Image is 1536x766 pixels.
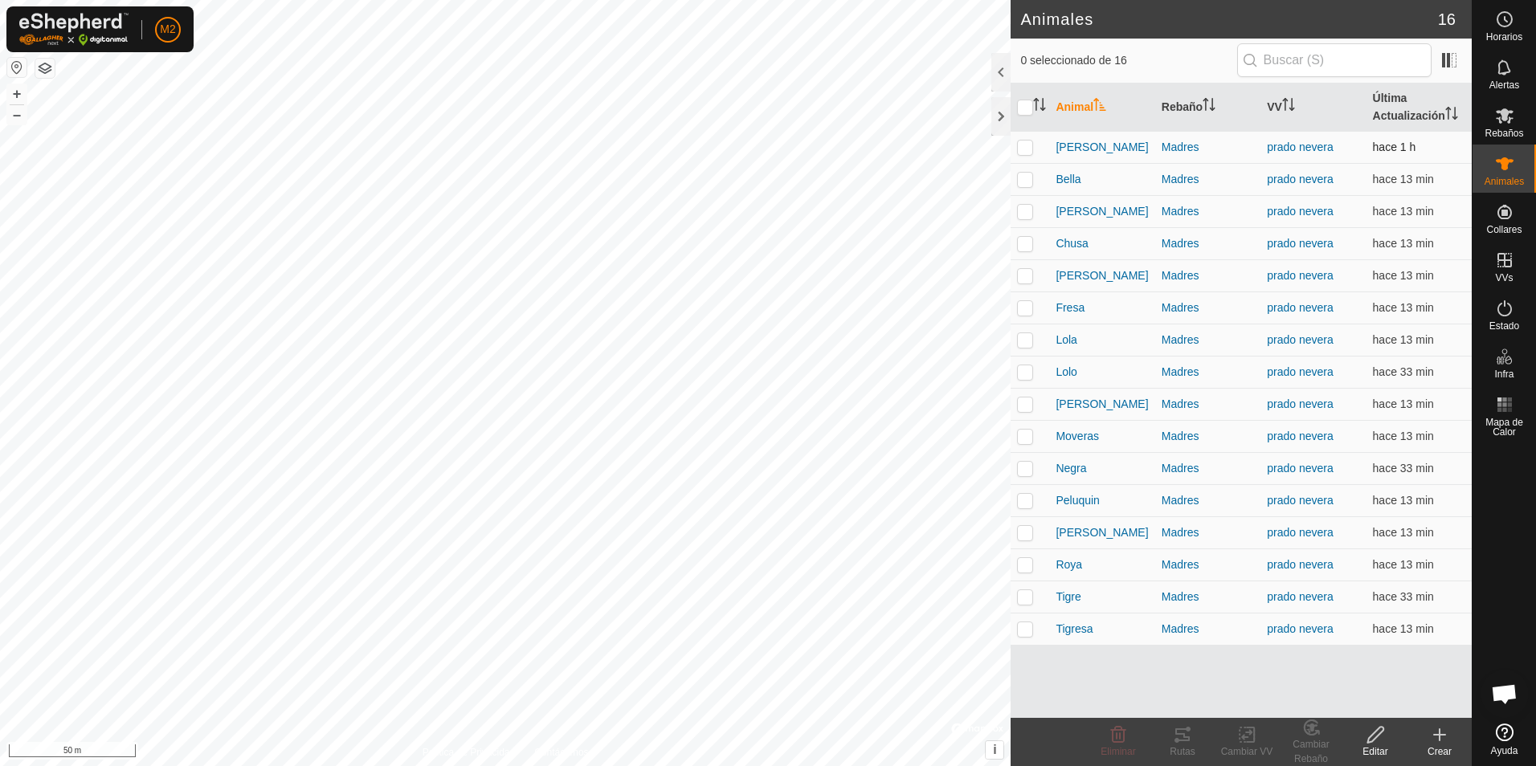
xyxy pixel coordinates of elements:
p-sorticon: Activar para ordenar [1203,100,1215,113]
span: 26 sept 2025, 11:45 [1373,173,1434,185]
a: Contáctenos [534,745,588,760]
span: Estado [1489,321,1519,331]
a: Política de Privacidad [423,745,515,760]
a: prado nevera [1267,173,1334,185]
input: Buscar (S) [1237,43,1432,77]
img: Logo Gallagher [19,13,129,46]
span: 0 seleccionado de 16 [1020,52,1236,69]
div: Madres [1162,428,1254,445]
span: Fresa [1056,299,1085,316]
span: Peluquin [1056,492,1100,509]
a: Ayuda [1473,717,1536,762]
span: Mapa de Calor [1477,418,1532,437]
span: Rebaños [1485,128,1523,138]
p-sorticon: Activar para ordenar [1282,100,1295,113]
span: 26 sept 2025, 11:25 [1373,590,1434,603]
div: Rutas [1150,744,1215,759]
p-sorticon: Activar para ordenar [1033,100,1046,113]
div: Chat abierto [1481,670,1529,718]
a: prado nevera [1267,205,1334,218]
span: 26 sept 2025, 11:45 [1373,301,1434,314]
th: VV [1260,84,1366,132]
div: Crear [1407,744,1472,759]
span: 26 sept 2025, 11:25 [1373,462,1434,475]
a: prado nevera [1267,494,1334,507]
p-sorticon: Activar para ordenar [1445,109,1458,122]
th: Rebaño [1155,84,1260,132]
div: Madres [1162,299,1254,316]
div: Madres [1162,492,1254,509]
a: prado nevera [1267,462,1334,475]
span: 26 sept 2025, 11:45 [1373,526,1434,539]
span: i [993,743,996,756]
a: prado nevera [1267,301,1334,314]
a: prado nevera [1267,397,1334,410]
span: Animales [1485,177,1524,186]
span: Lolo [1056,364,1076,381]
th: Última Actualización [1366,84,1472,132]
span: Horarios [1486,32,1522,42]
span: 26 sept 2025, 11:45 [1373,269,1434,282]
span: Infra [1494,369,1514,379]
span: 26 sept 2025, 11:25 [1373,365,1434,378]
div: Editar [1343,744,1407,759]
a: prado nevera [1267,558,1334,571]
span: [PERSON_NAME] [1056,524,1148,541]
span: 26 sept 2025, 11:45 [1373,430,1434,442]
a: prado nevera [1267,237,1334,250]
span: Tigre [1056,589,1081,605]
div: Madres [1162,589,1254,605]
button: Capas del Mapa [35,59,55,78]
div: Madres [1162,267,1254,284]
span: Chusa [1056,235,1088,252]
span: 26 sept 2025, 10:45 [1373,141,1416,153]
div: Madres [1162,364,1254,381]
h2: Animales [1020,10,1437,29]
span: Moveras [1056,428,1099,445]
span: Tigresa [1056,621,1093,638]
button: Restablecer Mapa [7,58,27,77]
a: prado nevera [1267,526,1334,539]
div: Madres [1162,621,1254,638]
th: Animal [1049,84,1154,132]
a: prado nevera [1267,365,1334,378]
span: 26 sept 2025, 11:45 [1373,397,1434,410]
span: 26 sept 2025, 11:45 [1373,237,1434,250]
span: Alertas [1489,80,1519,90]
a: prado nevera [1267,590,1334,603]
p-sorticon: Activar para ordenar [1093,100,1106,113]
span: 26 sept 2025, 11:45 [1373,205,1434,218]
button: – [7,105,27,124]
span: VVs [1495,273,1513,283]
div: Cambiar Rebaño [1279,737,1343,766]
div: Madres [1162,460,1254,477]
div: Madres [1162,171,1254,188]
a: prado nevera [1267,622,1334,635]
span: 26 sept 2025, 11:45 [1373,558,1434,571]
div: Madres [1162,332,1254,348]
div: Madres [1162,396,1254,413]
span: Bella [1056,171,1081,188]
span: 26 sept 2025, 11:45 [1373,494,1434,507]
button: i [986,741,1003,759]
span: [PERSON_NAME] [1056,267,1148,284]
span: Lola [1056,332,1076,348]
span: Negra [1056,460,1086,477]
div: Madres [1162,524,1254,541]
span: 26 sept 2025, 11:45 [1373,333,1434,346]
span: [PERSON_NAME] [1056,139,1148,156]
span: 26 sept 2025, 11:45 [1373,622,1434,635]
a: prado nevera [1267,333,1334,346]
span: M2 [160,21,175,38]
div: Madres [1162,556,1254,573]
div: Madres [1162,235,1254,252]
span: Collares [1486,225,1522,234]
a: prado nevera [1267,141,1334,153]
span: Ayuda [1491,746,1518,756]
div: Cambiar VV [1215,744,1279,759]
span: Roya [1056,556,1082,573]
a: prado nevera [1267,269,1334,282]
a: prado nevera [1267,430,1334,442]
span: Eliminar [1101,746,1135,757]
span: [PERSON_NAME] [1056,396,1148,413]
